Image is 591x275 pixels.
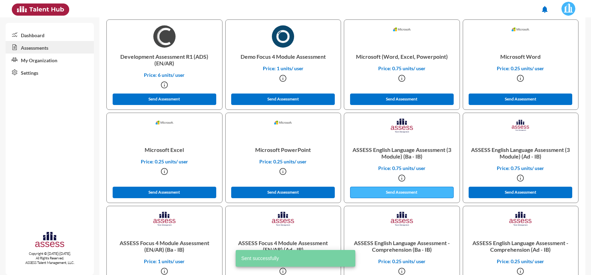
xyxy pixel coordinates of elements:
[350,165,454,171] p: Price: 0.75 units/ user
[350,258,454,264] p: Price: 0.25 units/ user
[469,94,572,105] button: Send Assessment
[231,94,335,105] button: Send Assessment
[112,141,217,159] p: Microsoft Excel
[112,234,217,258] p: ASSESS Focus 4 Module Assessment (EN/AR) (Ba - IB)
[241,255,279,262] span: Sent successfully
[350,141,454,165] p: ASSESS English Language Assessment (3 Module) (Ba - IB)
[34,231,65,250] img: assesscompany-logo.png
[231,187,335,198] button: Send Assessment
[231,159,335,164] p: Price: 0.25 units/ user
[350,94,454,105] button: Send Assessment
[469,258,573,264] p: Price: 0.25 units/ user
[231,234,335,258] p: ASSESS Focus 4 Module Assessment (EN/AR) (Ad - IB)
[6,54,94,66] a: My Organization
[541,5,549,14] mat-icon: notifications
[350,65,454,71] p: Price: 0.75 units/ user
[350,234,454,258] p: ASSESS English Language Assessment - Comprehension (Ba - IB)
[350,187,454,198] button: Send Assessment
[112,159,217,164] p: Price: 0.25 units/ user
[6,41,94,54] a: Assessments
[469,165,573,171] p: Price: 0.75 units/ user
[469,48,573,65] p: Microsoft Word
[350,48,454,65] p: Microsoft (Word, Excel, Powerpoint)
[112,48,217,72] p: Development Assessment R1 (ADS) (EN/AR)
[231,65,335,71] p: Price: 1 units/ user
[112,72,217,78] p: Price: 6 units/ user
[231,48,335,65] p: Demo Focus 4 Module Assessment
[469,65,573,71] p: Price: 0.25 units/ user
[6,29,94,41] a: Dashboard
[6,66,94,79] a: Settings
[113,94,216,105] button: Send Assessment
[113,187,216,198] button: Send Assessment
[231,141,335,159] p: Microsoft PowerPoint
[469,187,572,198] button: Send Assessment
[112,258,217,264] p: Price: 1 units/ user
[469,141,573,165] p: ASSESS English Language Assessment (3 Module) (Ad - IB)
[469,234,573,258] p: ASSESS English Language Assessment - Comprehension (Ad - IB)
[6,251,94,265] p: Copyright © [DATE]-[DATE]. All Rights Reserved. ASSESS Talent Management, LLC.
